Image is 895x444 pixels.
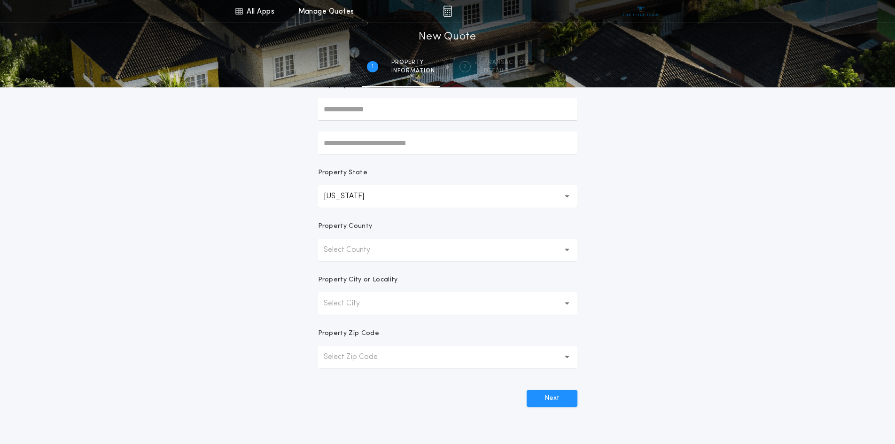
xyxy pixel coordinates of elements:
img: img [443,6,452,17]
p: [US_STATE] [324,191,379,202]
h2: 1 [372,63,374,70]
p: Property State [318,168,367,178]
p: Select County [324,244,385,256]
p: Property County [318,222,373,231]
span: Transaction [484,59,529,66]
h2: 2 [463,63,467,70]
img: vs-icon [623,7,658,16]
p: Property Zip Code [318,329,379,338]
button: Select City [318,292,577,315]
span: information [391,67,435,75]
p: Select City [324,298,375,309]
p: Select Zip Code [324,351,393,363]
button: [US_STATE] [318,185,577,208]
span: details [484,67,529,75]
p: Property City or Locality [318,275,398,285]
h1: New Quote [419,30,476,45]
button: Select Zip Code [318,346,577,368]
button: Next [527,390,577,407]
span: Property [391,59,435,66]
button: Select County [318,239,577,261]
